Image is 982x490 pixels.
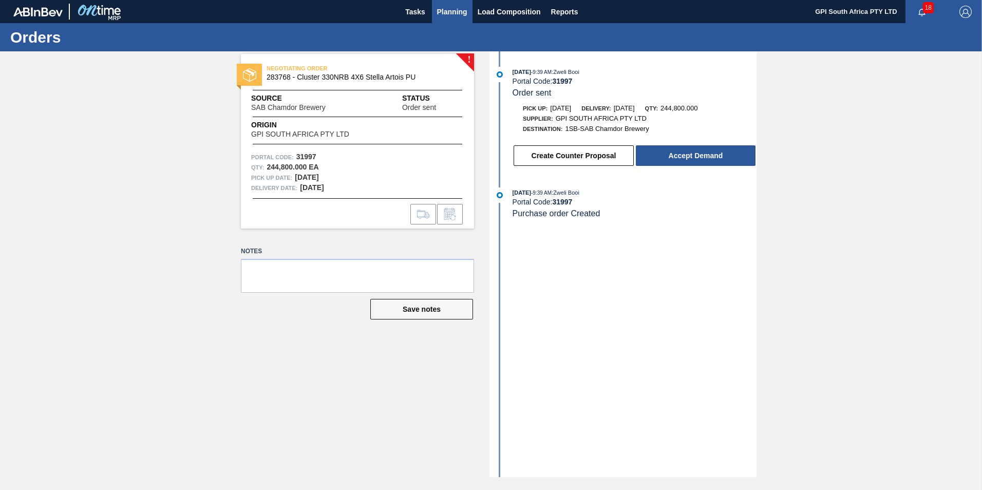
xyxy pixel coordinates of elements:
span: Tasks [404,6,427,18]
span: GPI SOUTH AFRICA PTY LTD [251,130,349,138]
div: Inform order change [437,204,463,224]
span: [DATE] [614,104,635,112]
button: Save notes [370,299,473,319]
span: 283768 - Cluster 330NRB 4X6 Stella Artois PU [267,73,453,81]
span: Delivery: [581,105,611,111]
h1: Orders [10,31,193,43]
span: 18 [923,2,934,13]
span: GPI SOUTH AFRICA PTY LTD [556,115,647,122]
strong: 31997 [552,77,572,85]
strong: [DATE] [300,183,324,192]
span: - 9:39 AM [531,69,552,75]
strong: 31997 [296,153,316,161]
span: Pick up Date: [251,173,292,183]
span: [DATE] [550,104,571,112]
div: Portal Code: [513,198,757,206]
span: : Zweli Booi [552,190,579,196]
span: - 9:39 AM [531,190,552,196]
span: [DATE] [513,69,531,75]
img: TNhmsLtSVTkK8tSr43FrP2fwEKptu5GPRR3wAAAABJRU5ErkJggg== [13,7,63,16]
button: Accept Demand [636,145,756,166]
span: Pick up: [523,105,547,111]
span: Planning [437,6,467,18]
div: Go to Load Composition [410,204,436,224]
span: Order sent [402,104,436,111]
button: Notifications [905,5,938,19]
span: Reports [551,6,578,18]
button: Create Counter Proposal [514,145,634,166]
strong: [DATE] [295,173,318,181]
span: Status [402,93,464,104]
img: status [243,68,256,82]
span: Origin [251,120,375,130]
label: Notes [241,244,474,259]
span: 1SB-SAB Chamdor Brewery [565,125,649,133]
span: SAB Chamdor Brewery [251,104,326,111]
span: Purchase order Created [513,209,600,218]
span: Source [251,93,356,104]
span: Qty : [251,162,264,173]
span: Order sent [513,88,552,97]
img: atual [497,192,503,198]
span: Supplier: [523,116,553,122]
img: atual [497,71,503,78]
span: Delivery Date: [251,183,297,193]
span: Portal Code: [251,152,294,162]
span: [DATE] [513,190,531,196]
span: Destination: [523,126,562,132]
span: NEGOTIATING ORDER [267,63,410,73]
div: Portal Code: [513,77,757,85]
img: Logout [959,6,972,18]
span: : Zweli Booi [552,69,579,75]
span: Load Composition [478,6,541,18]
span: Qty: [645,105,658,111]
strong: 31997 [552,198,572,206]
span: 244,800.000 [660,104,697,112]
strong: 244,800.000 EA [267,163,318,171]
